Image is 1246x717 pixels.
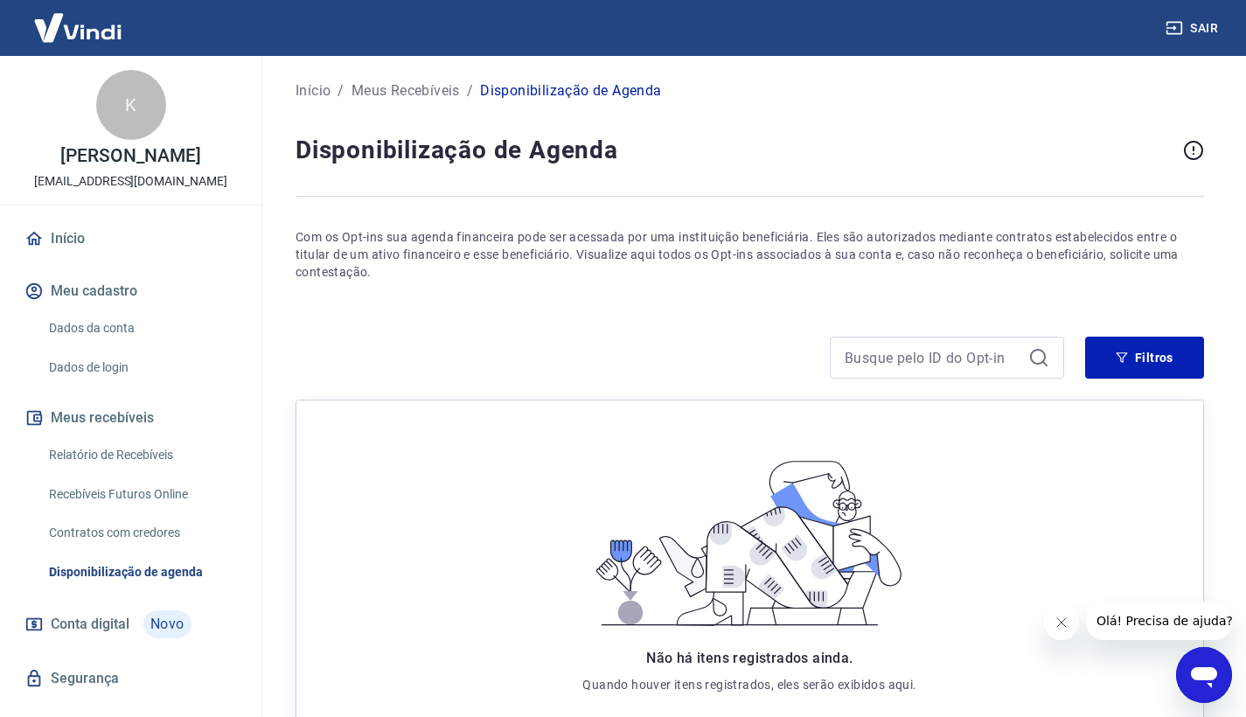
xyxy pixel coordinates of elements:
p: [EMAIL_ADDRESS][DOMAIN_NAME] [34,172,227,191]
span: Olá! Precisa de ajuda? [10,12,147,26]
a: Conta digitalNovo [21,603,240,645]
a: Início [21,219,240,258]
p: [PERSON_NAME] [60,147,200,165]
button: Filtros [1085,337,1204,379]
p: Disponibilização de Agenda [480,80,661,101]
a: Recebíveis Futuros Online [42,477,240,512]
p: / [338,80,344,101]
iframe: Fechar mensagem [1044,605,1079,640]
button: Meu cadastro [21,272,240,310]
span: Conta digital [51,612,129,637]
h4: Disponibilização de Agenda [296,133,1176,168]
a: Meus Recebíveis [352,80,460,101]
iframe: Botão para abrir a janela de mensagens [1176,647,1232,703]
span: Não há itens registrados ainda. [646,650,853,666]
p: Com os Opt-ins sua agenda financeira pode ser acessada por uma instituição beneficiária. Eles são... [296,228,1204,281]
a: Relatório de Recebíveis [42,437,240,473]
span: Novo [143,610,191,638]
iframe: Mensagem da empresa [1086,602,1232,640]
a: Disponibilização de agenda [42,554,240,590]
p: / [467,80,473,101]
a: Dados da conta [42,310,240,346]
button: Sair [1162,12,1225,45]
a: Contratos com credores [42,515,240,551]
button: Meus recebíveis [21,399,240,437]
img: Vindi [21,1,135,54]
a: Segurança [21,659,240,698]
a: Dados de login [42,350,240,386]
a: Início [296,80,331,101]
input: Busque pelo ID do Opt-in [845,345,1021,371]
div: K [96,70,166,140]
p: Quando houver itens registrados, eles serão exibidos aqui. [582,676,916,693]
